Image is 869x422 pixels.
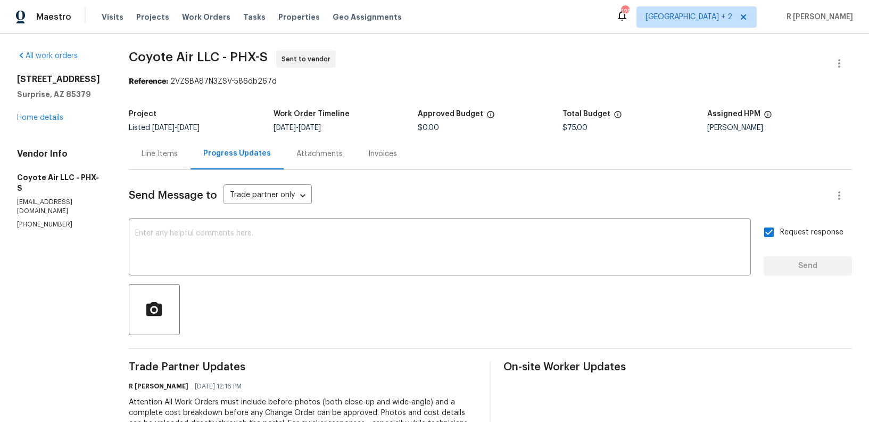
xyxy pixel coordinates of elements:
[418,110,483,118] h5: Approved Budget
[503,362,852,372] span: On-site Worker Updates
[274,124,296,132] span: [DATE]
[278,12,320,22] span: Properties
[129,190,217,201] span: Send Message to
[17,220,103,229] p: [PHONE_NUMBER]
[136,12,169,22] span: Projects
[614,110,622,124] span: The total cost of line items that have been proposed by Opendoor. This sum includes line items th...
[152,124,175,132] span: [DATE]
[129,76,852,87] div: 2VZSBA87N3ZSV-586db267d
[486,110,495,124] span: The total cost of line items that have been approved by both Opendoor and the Trade Partner. This...
[129,110,156,118] h5: Project
[182,12,230,22] span: Work Orders
[17,89,103,100] h5: Surprise, AZ 85379
[645,12,732,22] span: [GEOGRAPHIC_DATA] + 2
[299,124,321,132] span: [DATE]
[17,52,78,60] a: All work orders
[274,124,321,132] span: -
[152,124,200,132] span: -
[129,78,168,85] b: Reference:
[129,51,268,63] span: Coyote Air LLC - PHX-S
[102,12,123,22] span: Visits
[36,12,71,22] span: Maestro
[333,12,402,22] span: Geo Assignments
[129,362,477,372] span: Trade Partner Updates
[224,187,312,205] div: Trade partner only
[129,381,188,392] h6: R [PERSON_NAME]
[764,110,772,124] span: The hpm assigned to this work order.
[17,114,63,121] a: Home details
[142,149,178,159] div: Line Items
[621,6,628,17] div: 125
[274,110,350,118] h5: Work Order Timeline
[243,13,266,21] span: Tasks
[282,54,335,64] span: Sent to vendor
[177,124,200,132] span: [DATE]
[418,124,439,132] span: $0.00
[17,149,103,159] h4: Vendor Info
[562,124,587,132] span: $75.00
[195,381,242,392] span: [DATE] 12:16 PM
[707,110,760,118] h5: Assigned HPM
[782,12,853,22] span: R [PERSON_NAME]
[368,149,397,159] div: Invoices
[17,172,103,193] h5: Coyote Air LLC - PHX-S
[17,74,103,85] h2: [STREET_ADDRESS]
[707,124,852,132] div: [PERSON_NAME]
[296,149,343,159] div: Attachments
[780,227,843,238] span: Request response
[129,124,200,132] span: Listed
[17,198,103,216] p: [EMAIL_ADDRESS][DOMAIN_NAME]
[203,148,271,159] div: Progress Updates
[562,110,610,118] h5: Total Budget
